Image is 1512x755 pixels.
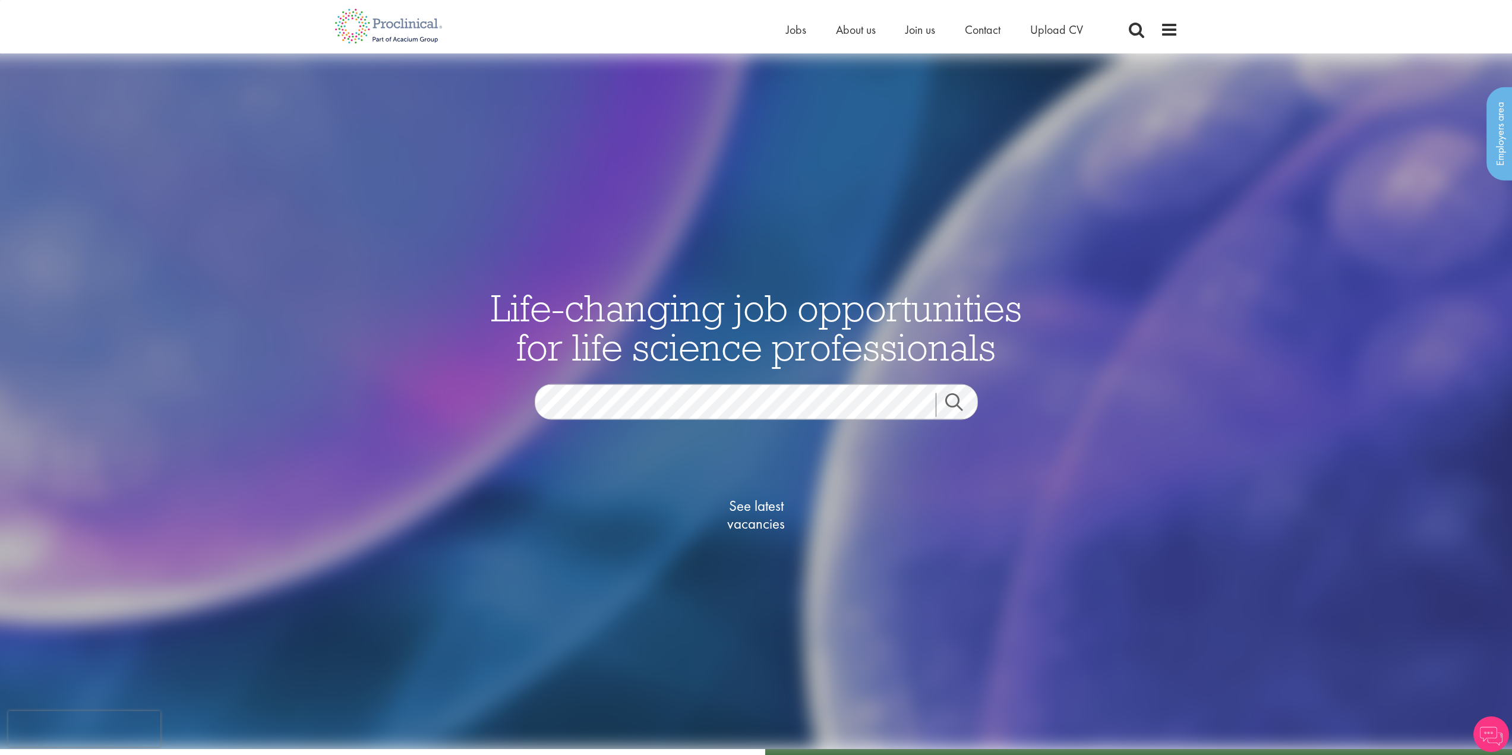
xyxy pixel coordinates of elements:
[836,22,876,37] a: About us
[8,711,160,747] iframe: reCAPTCHA
[905,22,935,37] a: Join us
[491,284,1022,371] span: Life-changing job opportunities for life science professionals
[1473,716,1509,752] img: Chatbot
[1030,22,1083,37] a: Upload CV
[697,497,816,533] span: See latest vacancies
[936,393,987,417] a: Job search submit button
[697,450,816,580] a: See latestvacancies
[965,22,1000,37] a: Contact
[786,22,806,37] a: Jobs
